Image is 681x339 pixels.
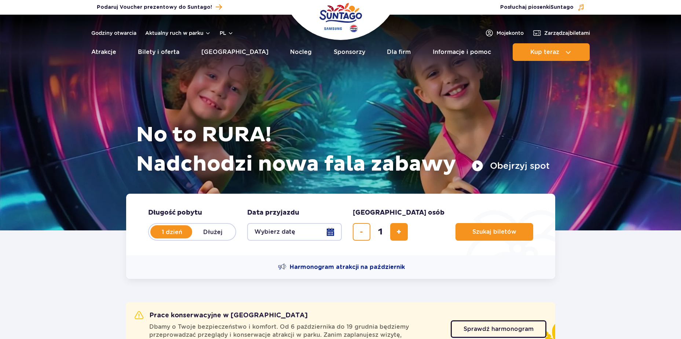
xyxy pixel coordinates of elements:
[513,43,590,61] button: Kup teraz
[451,320,546,338] a: Sprawdź harmonogram
[387,43,411,61] a: Dla firm
[500,4,574,11] span: Posłuchaj piosenki
[220,29,234,37] button: pl
[544,29,590,37] span: Zarządzaj biletami
[485,29,524,37] a: Mojekonto
[290,263,405,271] span: Harmonogram atrakcji na październik
[91,29,136,37] a: Godziny otwarcia
[550,5,574,10] span: Suntago
[371,223,389,241] input: liczba biletów
[497,29,524,37] span: Moje konto
[192,224,234,240] label: Dłużej
[247,223,342,241] button: Wybierz datę
[500,4,585,11] button: Posłuchaj piosenkiSuntago
[97,4,212,11] span: Podaruj Voucher prezentowy do Suntago!
[455,223,533,241] button: Szukaj biletów
[353,208,444,217] span: [GEOGRAPHIC_DATA] osób
[91,43,116,61] a: Atrakcje
[97,2,222,12] a: Podaruj Voucher prezentowy do Suntago!
[334,43,365,61] a: Sponsorzy
[148,208,202,217] span: Długość pobytu
[290,43,312,61] a: Nocleg
[138,43,179,61] a: Bilety i oferta
[353,223,370,241] button: usuń bilet
[472,229,516,235] span: Szukaj biletów
[472,160,550,172] button: Obejrzyj spot
[145,30,211,36] button: Aktualny ruch w parku
[136,120,550,179] h1: No to RURA! Nadchodzi nowa fala zabawy
[464,326,534,332] span: Sprawdź harmonogram
[151,224,193,240] label: 1 dzień
[433,43,491,61] a: Informacje i pomoc
[135,311,308,320] h2: Prace konserwacyjne w [GEOGRAPHIC_DATA]
[126,194,555,255] form: Planowanie wizyty w Park of Poland
[390,223,408,241] button: dodaj bilet
[530,49,559,55] span: Kup teraz
[201,43,268,61] a: [GEOGRAPHIC_DATA]
[247,208,299,217] span: Data przyjazdu
[278,263,405,271] a: Harmonogram atrakcji na październik
[532,29,590,37] a: Zarządzajbiletami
